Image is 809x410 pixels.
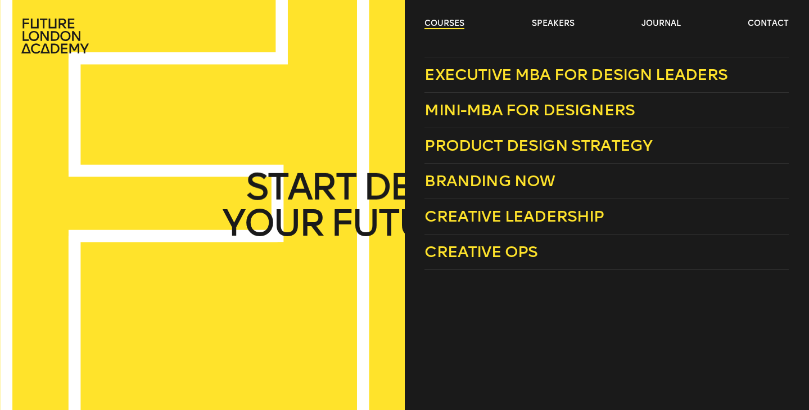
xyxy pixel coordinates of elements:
[424,57,789,93] a: Executive MBA for Design Leaders
[424,242,537,261] span: Creative Ops
[424,18,464,29] a: courses
[424,164,789,199] a: Branding Now
[424,101,635,119] span: Mini-MBA for Designers
[424,128,789,164] a: Product Design Strategy
[424,136,652,155] span: Product Design Strategy
[748,18,789,29] a: contact
[641,18,681,29] a: journal
[424,235,789,270] a: Creative Ops
[424,199,789,235] a: Creative Leadership
[424,207,604,226] span: Creative Leadership
[424,93,789,128] a: Mini-MBA for Designers
[532,18,575,29] a: speakers
[424,172,555,190] span: Branding Now
[424,65,727,84] span: Executive MBA for Design Leaders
